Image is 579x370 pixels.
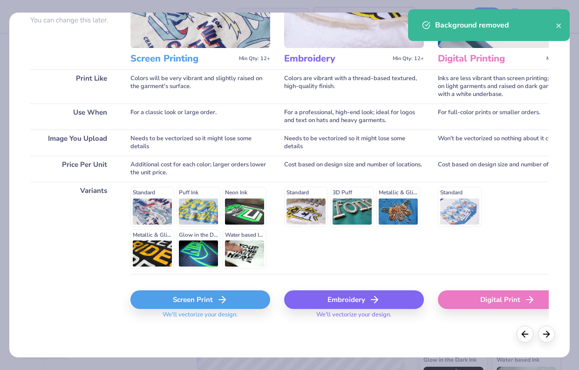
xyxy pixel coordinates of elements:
[130,69,270,103] div: Colors will be very vibrant and slightly raised on the garment's surface.
[30,156,116,182] div: Price Per Unit
[438,130,578,156] div: Won't be vectorized so nothing about it changes
[284,290,424,309] div: Embroidery
[284,156,424,182] div: Cost based on design size and number of locations.
[159,311,241,324] span: We'll vectorize your design.
[30,182,116,274] div: Variants
[546,55,578,62] span: Min Qty: 12+
[393,55,424,62] span: Min Qty: 12+
[438,156,578,182] div: Cost based on design size and number of locations.
[130,53,235,65] h3: Screen Printing
[438,69,578,103] div: Inks are less vibrant than screen printing; smooth on light garments and raised on dark garments ...
[438,53,543,65] h3: Digital Printing
[556,20,562,31] button: close
[30,69,116,103] div: Print Like
[284,69,424,103] div: Colors are vibrant with a thread-based textured, high-quality finish.
[130,290,270,309] div: Screen Print
[435,20,556,31] div: Background removed
[30,103,116,130] div: Use When
[438,290,578,309] div: Digital Print
[239,55,270,62] span: Min Qty: 12+
[30,16,116,24] p: You can change this later.
[284,53,389,65] h3: Embroidery
[438,103,578,130] div: For full-color prints or smaller orders.
[130,103,270,130] div: For a classic look or large order.
[313,311,395,324] span: We'll vectorize your design.
[284,103,424,130] div: For a professional, high-end look; ideal for logos and text on hats and heavy garments.
[284,130,424,156] div: Needs to be vectorized so it might lose some details
[130,130,270,156] div: Needs to be vectorized so it might lose some details
[130,156,270,182] div: Additional cost for each color; larger orders lower the unit price.
[30,130,116,156] div: Image You Upload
